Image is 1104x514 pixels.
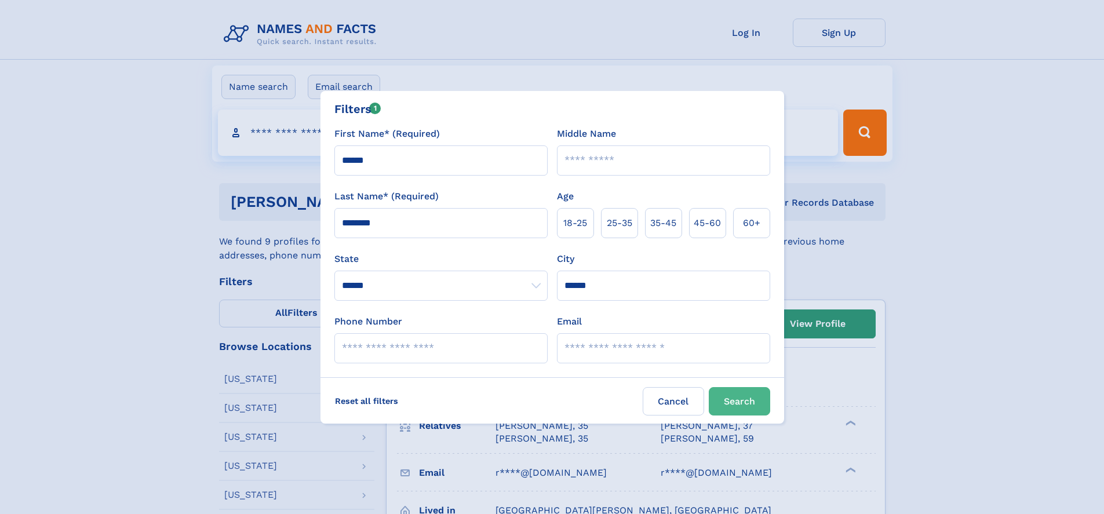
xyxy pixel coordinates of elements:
label: First Name* (Required) [334,127,440,141]
span: 35‑45 [650,216,676,230]
span: 18‑25 [563,216,587,230]
label: Email [557,315,582,329]
label: State [334,252,548,266]
div: Filters [334,100,381,118]
label: Age [557,189,574,203]
label: Middle Name [557,127,616,141]
span: 25‑35 [607,216,632,230]
label: Reset all filters [327,387,406,415]
span: 45‑60 [694,216,721,230]
button: Search [709,387,770,415]
label: Cancel [643,387,704,415]
span: 60+ [743,216,760,230]
label: Phone Number [334,315,402,329]
label: Last Name* (Required) [334,189,439,203]
label: City [557,252,574,266]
